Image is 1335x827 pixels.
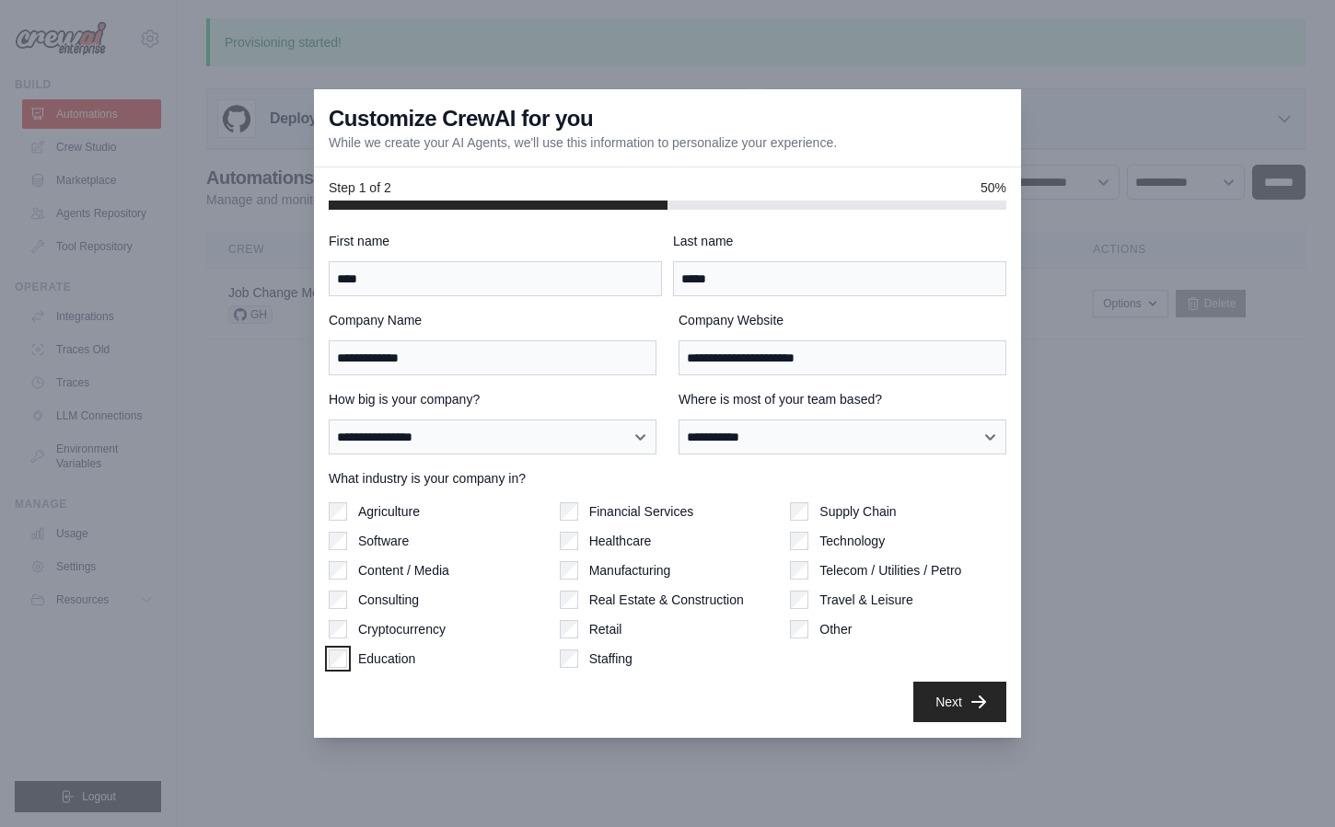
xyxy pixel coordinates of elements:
[913,682,1006,722] button: Next
[981,178,1006,197] span: 50%
[819,502,896,521] label: Supply Chain
[589,532,652,550] label: Healthcare
[329,390,656,408] label: How big is your company?
[589,591,744,609] label: Real Estate & Construction
[358,620,446,638] label: Cryptocurrency
[589,620,622,638] label: Retail
[819,561,961,580] label: Telecom / Utilities / Petro
[358,561,449,580] label: Content / Media
[358,591,419,609] label: Consulting
[679,390,1006,408] label: Where is most of your team based?
[329,311,656,329] label: Company Name
[329,469,1006,488] label: What industry is your company in?
[329,232,662,250] label: First name
[679,311,1006,329] label: Company Website
[819,591,912,609] label: Travel & Leisure
[589,561,671,580] label: Manufacturing
[358,502,420,521] label: Agriculture
[329,133,837,152] p: While we create your AI Agents, we'll use this information to personalize your experience.
[358,532,409,550] label: Software
[673,232,1006,250] label: Last name
[329,178,391,197] span: Step 1 of 2
[589,502,694,521] label: Financial Services
[329,104,593,133] h3: Customize CrewAI for you
[819,620,852,638] label: Other
[358,649,415,668] label: Education
[589,649,633,668] label: Staffing
[819,532,885,550] label: Technology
